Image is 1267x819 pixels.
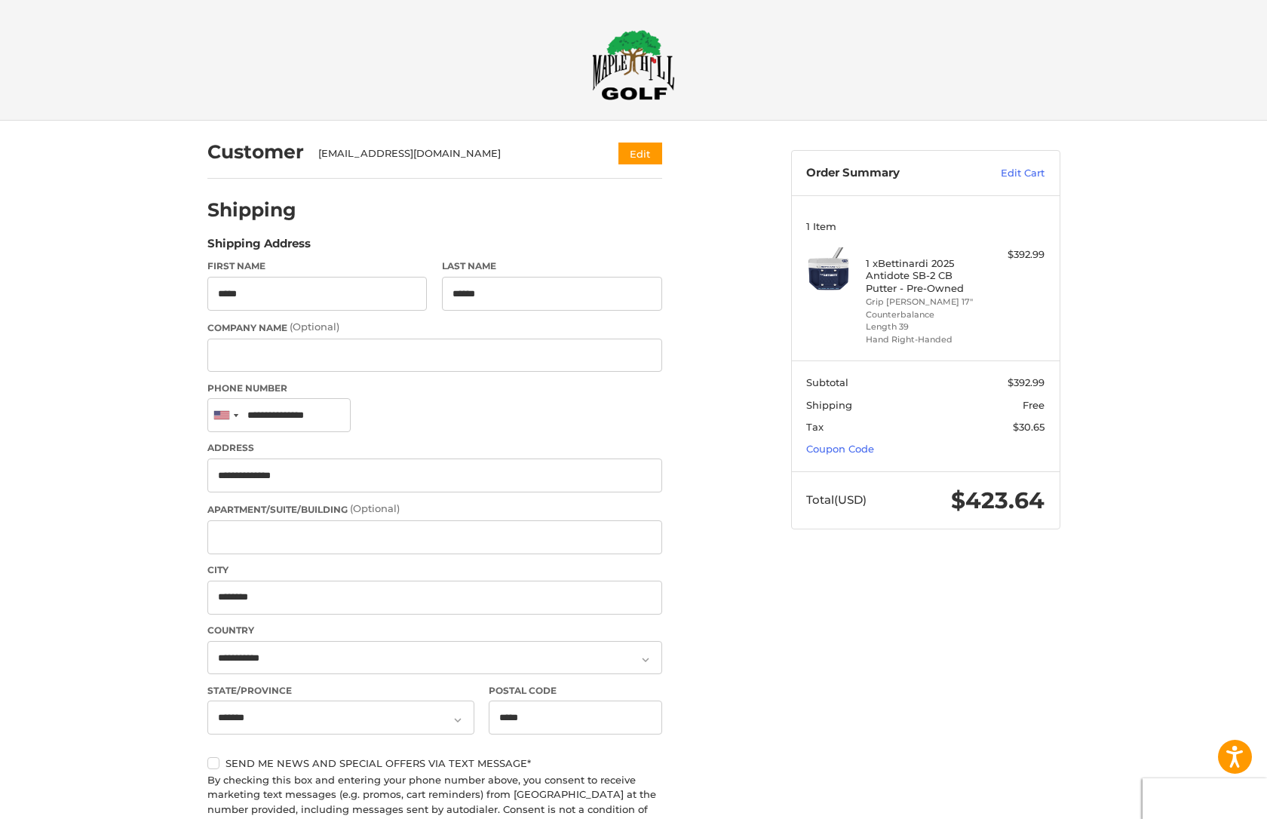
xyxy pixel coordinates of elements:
[985,247,1045,262] div: $392.99
[489,684,662,698] label: Postal Code
[968,166,1045,181] a: Edit Cart
[207,320,662,335] label: Company Name
[866,257,981,294] h4: 1 x Bettinardi 2025 Antidote SB-2 CB Putter - Pre-Owned
[207,684,474,698] label: State/Province
[866,296,981,321] li: Grip [PERSON_NAME] 17" Counterbalance
[207,382,662,395] label: Phone Number
[207,198,296,222] h2: Shipping
[1143,778,1267,819] iframe: Google Customer Reviews
[207,259,428,273] label: First Name
[350,502,400,514] small: (Optional)
[592,29,675,100] img: Maple Hill Golf
[1013,421,1045,433] span: $30.65
[1008,376,1045,388] span: $392.99
[806,443,874,455] a: Coupon Code
[806,220,1045,232] h3: 1 Item
[806,399,852,411] span: Shipping
[207,563,662,577] label: City
[806,492,867,507] span: Total (USD)
[866,333,981,346] li: Hand Right-Handed
[207,624,662,637] label: Country
[207,757,662,769] label: Send me news and special offers via text message*
[207,140,304,164] h2: Customer
[806,421,824,433] span: Tax
[207,502,662,517] label: Apartment/Suite/Building
[1023,399,1045,411] span: Free
[207,441,662,455] label: Address
[618,143,662,164] button: Edit
[290,321,339,333] small: (Optional)
[442,259,662,273] label: Last Name
[951,486,1045,514] span: $423.64
[806,166,968,181] h3: Order Summary
[207,235,311,259] legend: Shipping Address
[208,399,243,431] div: United States: +1
[866,321,981,333] li: Length 39
[806,376,848,388] span: Subtotal
[318,146,589,161] div: [EMAIL_ADDRESS][DOMAIN_NAME]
